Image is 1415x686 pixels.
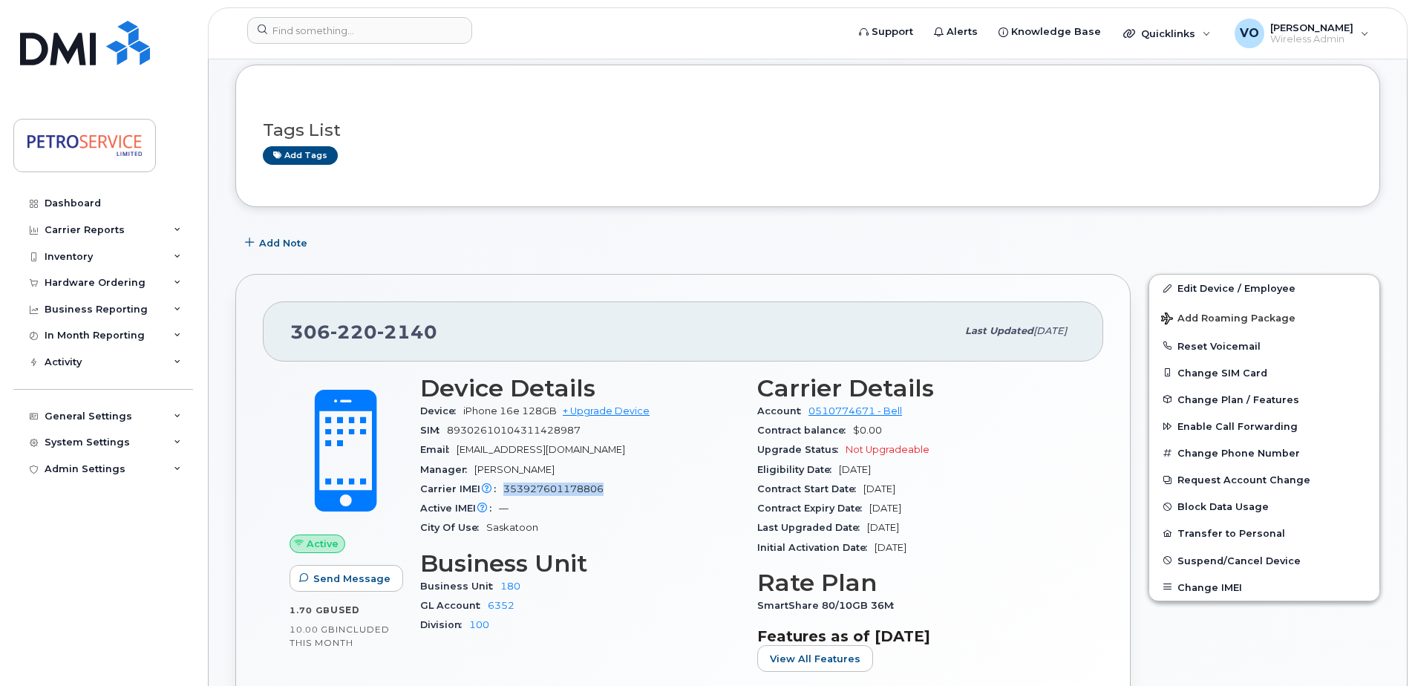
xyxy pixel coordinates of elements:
[965,325,1033,336] span: Last updated
[757,569,1076,596] h3: Rate Plan
[457,444,625,455] span: [EMAIL_ADDRESS][DOMAIN_NAME]
[259,236,307,250] span: Add Note
[486,522,538,533] span: Saskatoon
[420,375,739,402] h3: Device Details
[420,483,503,494] span: Carrier IMEI
[420,405,463,416] span: Device
[1270,33,1353,45] span: Wireless Admin
[839,464,871,475] span: [DATE]
[1149,333,1379,359] button: Reset Voicemail
[1141,27,1195,39] span: Quicklinks
[1149,547,1379,574] button: Suspend/Cancel Device
[757,464,839,475] span: Eligibility Date
[1149,493,1379,520] button: Block Data Usage
[757,375,1076,402] h3: Carrier Details
[330,604,360,615] span: used
[420,550,739,577] h3: Business Unit
[757,483,863,494] span: Contract Start Date
[1177,421,1298,432] span: Enable Call Forwarding
[808,405,902,416] a: 0510774671 - Bell
[263,121,1353,140] h3: Tags List
[500,581,520,592] a: 180
[290,605,330,615] span: 1.70 GB
[499,503,509,514] span: —
[313,572,390,586] span: Send Message
[307,537,339,551] span: Active
[757,405,808,416] span: Account
[757,627,1076,645] h3: Features as of [DATE]
[488,600,514,611] a: 6352
[420,600,488,611] span: GL Account
[1149,386,1379,413] button: Change Plan / Features
[853,425,882,436] span: $0.00
[263,146,338,165] a: Add tags
[420,444,457,455] span: Email
[420,581,500,592] span: Business Unit
[469,619,489,630] a: 100
[757,542,875,553] span: Initial Activation Date
[1161,313,1295,327] span: Add Roaming Package
[1113,19,1221,48] div: Quicklinks
[867,522,899,533] span: [DATE]
[988,17,1111,47] a: Knowledge Base
[447,425,581,436] span: 89302610104311428987
[757,503,869,514] span: Contract Expiry Date
[563,405,650,416] a: + Upgrade Device
[757,645,873,672] button: View All Features
[420,619,469,630] span: Division
[420,464,474,475] span: Manager
[757,444,846,455] span: Upgrade Status
[1224,19,1379,48] div: Vasylyeva, Olena
[1240,24,1259,42] span: VO
[1149,359,1379,386] button: Change SIM Card
[1149,275,1379,301] a: Edit Device / Employee
[863,483,895,494] span: [DATE]
[420,522,486,533] span: City Of Use
[869,503,901,514] span: [DATE]
[757,600,901,611] span: SmartShare 80/10GB 36M
[757,425,853,436] span: Contract balance
[290,624,390,648] span: included this month
[947,24,978,39] span: Alerts
[875,542,906,553] span: [DATE]
[1149,520,1379,546] button: Transfer to Personal
[1149,413,1379,440] button: Enable Call Forwarding
[757,522,867,533] span: Last Upgraded Date
[1033,325,1067,336] span: [DATE]
[872,24,913,39] span: Support
[420,425,447,436] span: SIM
[1149,574,1379,601] button: Change IMEI
[420,503,499,514] span: Active IMEI
[503,483,604,494] span: 353927601178806
[1149,302,1379,333] button: Add Roaming Package
[235,229,320,256] button: Add Note
[770,652,860,666] span: View All Features
[463,405,557,416] span: iPhone 16e 128GB
[377,321,437,343] span: 2140
[1270,22,1353,33] span: [PERSON_NAME]
[1177,555,1301,566] span: Suspend/Cancel Device
[924,17,988,47] a: Alerts
[474,464,555,475] span: [PERSON_NAME]
[330,321,377,343] span: 220
[247,17,472,44] input: Find something...
[290,321,437,343] span: 306
[1149,466,1379,493] button: Request Account Change
[1177,393,1299,405] span: Change Plan / Features
[290,624,336,635] span: 10.00 GB
[1149,440,1379,466] button: Change Phone Number
[849,17,924,47] a: Support
[290,565,403,592] button: Send Message
[1011,24,1101,39] span: Knowledge Base
[846,444,929,455] span: Not Upgradeable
